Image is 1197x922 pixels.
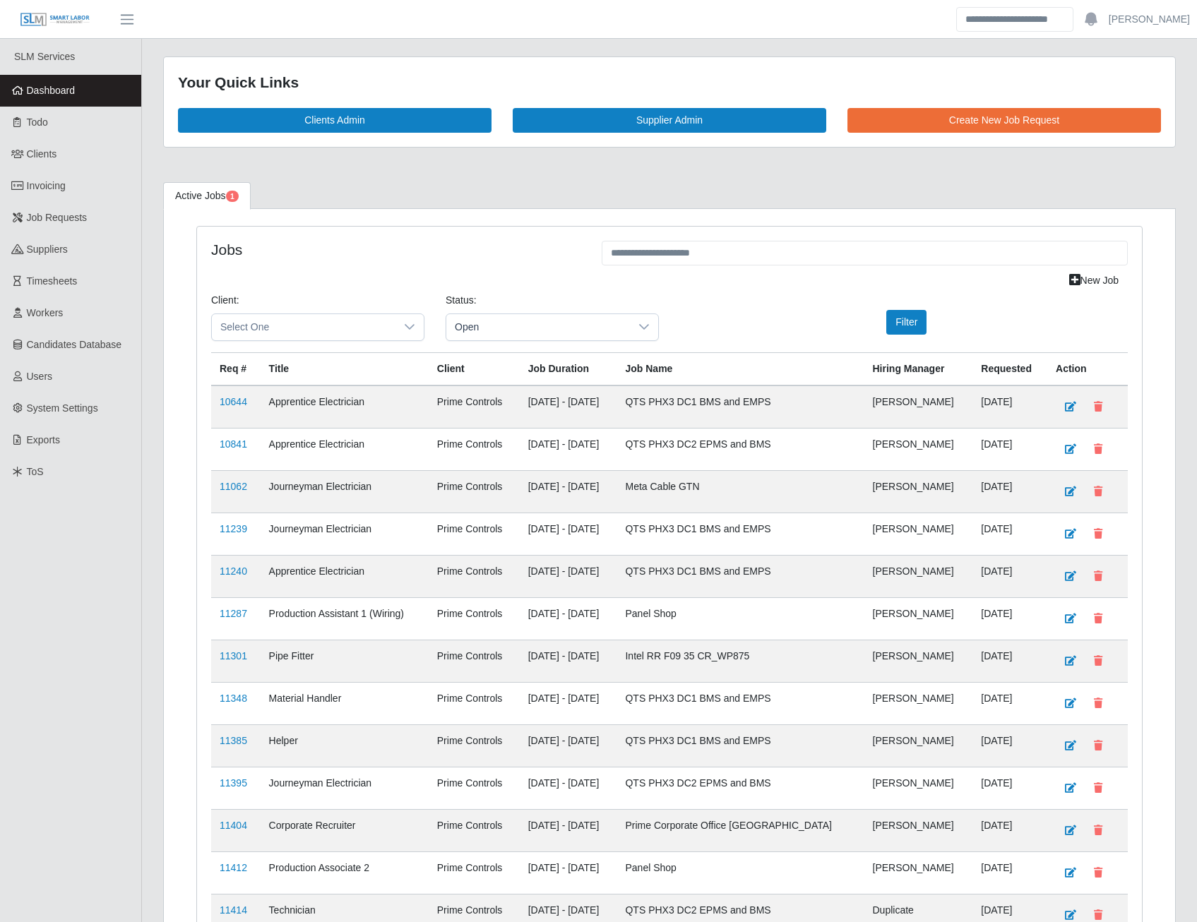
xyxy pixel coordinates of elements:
th: Client [429,352,520,385]
td: Panel Shop [617,851,864,894]
td: Intel RR F09 35 CR_WP875 [617,640,864,682]
td: [DATE] [972,809,1047,851]
td: QTS PHX3 DC1 BMS and EMPS [617,555,864,597]
td: QTS PHX3 DC1 BMS and EMPS [617,724,864,767]
td: Production Associate 2 [261,851,429,894]
td: Prime Controls [429,767,520,809]
td: Corporate Recruiter [261,809,429,851]
span: Invoicing [27,180,66,191]
td: QTS PHX3 DC1 BMS and EMPS [617,385,864,429]
td: Material Handler [261,682,429,724]
td: Panel Shop [617,597,864,640]
a: 11287 [220,608,247,619]
td: Production Assistant 1 (Wiring) [261,597,429,640]
td: Apprentice Electrician [261,555,429,597]
td: Prime Controls [429,640,520,682]
span: Candidates Database [27,339,122,350]
td: [PERSON_NAME] [864,851,973,894]
td: Meta Cable GTN [617,470,864,513]
button: Filter [886,310,927,335]
td: [DATE] - [DATE] [520,724,617,767]
td: Apprentice Electrician [261,428,429,470]
a: 11412 [220,862,247,873]
a: Create New Job Request [847,108,1161,133]
td: Prime Controls [429,851,520,894]
td: [DATE] - [DATE] [520,767,617,809]
td: Prime Controls [429,555,520,597]
td: Prime Controls [429,597,520,640]
td: [DATE] [972,555,1047,597]
span: Workers [27,307,64,318]
input: Search [956,7,1073,32]
td: Prime Corporate Office [GEOGRAPHIC_DATA] [617,809,864,851]
td: [DATE] - [DATE] [520,682,617,724]
a: 11414 [220,904,247,916]
td: [DATE] - [DATE] [520,851,617,894]
td: Prime Controls [429,809,520,851]
div: Your Quick Links [178,71,1161,94]
td: [DATE] [972,385,1047,429]
span: Suppliers [27,244,68,255]
td: [PERSON_NAME] [864,724,973,767]
td: Journeyman Electrician [261,767,429,809]
a: 10644 [220,396,247,407]
td: [DATE] [972,597,1047,640]
td: [PERSON_NAME] [864,513,973,555]
a: 11301 [220,650,247,661]
td: [DATE] - [DATE] [520,597,617,640]
td: [DATE] [972,851,1047,894]
td: [PERSON_NAME] [864,428,973,470]
td: [DATE] [972,640,1047,682]
a: 11240 [220,565,247,577]
a: Supplier Admin [513,108,826,133]
td: [PERSON_NAME] [864,470,973,513]
td: Prime Controls [429,385,520,429]
a: 11348 [220,693,247,704]
td: Prime Controls [429,470,520,513]
span: Timesheets [27,275,78,287]
td: Prime Controls [429,513,520,555]
td: [DATE] - [DATE] [520,809,617,851]
td: QTS PHX3 DC1 BMS and EMPS [617,682,864,724]
td: [PERSON_NAME] [864,809,973,851]
td: Helper [261,724,429,767]
span: Job Requests [27,212,88,223]
th: Job Duration [520,352,617,385]
a: 11239 [220,523,247,534]
a: 11404 [220,820,247,831]
td: [DATE] [972,724,1047,767]
a: 11395 [220,777,247,789]
td: [DATE] [972,682,1047,724]
span: Clients [27,148,57,160]
td: [DATE] - [DATE] [520,385,617,429]
td: [PERSON_NAME] [864,597,973,640]
a: Active Jobs [163,182,251,210]
td: [PERSON_NAME] [864,640,973,682]
td: [PERSON_NAME] [864,385,973,429]
a: New Job [1060,268,1128,293]
th: Requested [972,352,1047,385]
label: Client: [211,293,239,308]
span: SLM Services [14,51,75,62]
td: [PERSON_NAME] [864,767,973,809]
span: Open [446,314,630,340]
td: QTS PHX3 DC2 EPMS and BMS [617,428,864,470]
img: SLM Logo [20,12,90,28]
td: Apprentice Electrician [261,385,429,429]
td: [PERSON_NAME] [864,682,973,724]
span: System Settings [27,402,98,414]
td: [DATE] [972,470,1047,513]
td: Pipe Fitter [261,640,429,682]
td: [DATE] - [DATE] [520,640,617,682]
td: Prime Controls [429,724,520,767]
span: Dashboard [27,85,76,96]
span: Users [27,371,53,382]
td: [DATE] - [DATE] [520,513,617,555]
a: 11062 [220,481,247,492]
h4: Jobs [211,241,580,258]
a: 10841 [220,438,247,450]
td: [DATE] - [DATE] [520,470,617,513]
td: [PERSON_NAME] [864,555,973,597]
td: [DATE] [972,767,1047,809]
td: [DATE] [972,428,1047,470]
